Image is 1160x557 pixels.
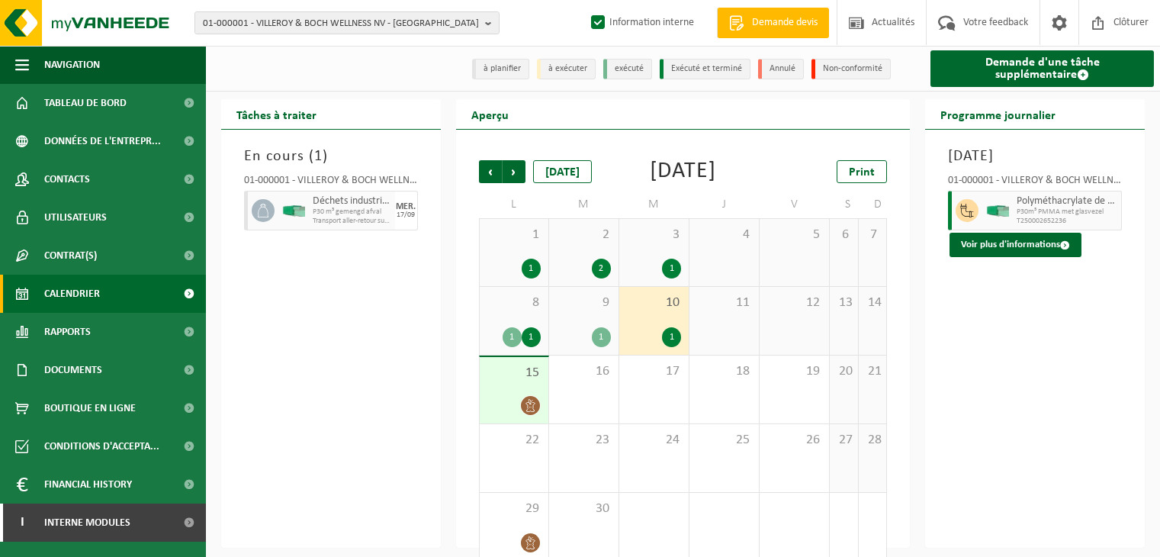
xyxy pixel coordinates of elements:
div: [DATE] [650,160,716,183]
span: 10 [627,295,681,311]
span: Print [849,166,875,179]
span: Conditions d'accepta... [44,427,159,465]
span: 17 [627,363,681,380]
span: Contrat(s) [44,237,97,275]
h3: [DATE] [948,145,1122,168]
span: Interne modules [44,504,130,542]
span: Tableau de bord [44,84,127,122]
div: MER. [396,202,416,211]
li: Annulé [758,59,804,79]
h3: En cours ( ) [244,145,418,168]
td: S [830,191,858,218]
img: HK-XP-30-GN-00 [282,205,305,217]
span: Contacts [44,160,90,198]
button: Voir plus d'informations [950,233,1081,257]
span: 01-000001 - VILLEROY & BOCH WELLNESS NV - [GEOGRAPHIC_DATA] [203,12,479,35]
span: 28 [866,432,879,449]
span: Boutique en ligne [44,389,136,427]
span: 20 [837,363,850,380]
span: 9 [557,295,611,311]
li: Exécuté et terminé [660,59,750,79]
span: I [15,504,29,542]
button: 01-000001 - VILLEROY & BOCH WELLNESS NV - [GEOGRAPHIC_DATA] [194,11,500,34]
td: V [760,191,830,218]
span: 3 [627,227,681,243]
li: Non-conformité [811,59,891,79]
span: 22 [487,432,541,449]
li: à planifier [472,59,529,79]
span: 13 [837,295,850,311]
span: Rapports [44,313,91,351]
li: à exécuter [537,59,596,79]
a: Print [837,160,887,183]
h2: Tâches à traiter [221,99,332,129]
span: 23 [557,432,611,449]
div: 1 [662,259,681,278]
a: Demande d'une tâche supplémentaire [930,50,1154,87]
div: 1 [503,327,522,347]
span: 15 [487,365,541,382]
span: 2 [557,227,611,243]
span: 19 [767,363,821,380]
div: 01-000001 - VILLEROY & BOCH WELLNESS NV - [GEOGRAPHIC_DATA] [244,175,418,191]
span: Calendrier [44,275,100,313]
span: 12 [767,295,821,311]
span: 25 [697,432,751,449]
span: 26 [767,432,821,449]
td: J [689,191,760,218]
span: Précédent [479,160,502,183]
span: P30m³ PMMA met glasvezel [1017,208,1117,217]
span: T250002652236 [1017,217,1117,226]
span: Demande devis [748,15,821,31]
div: 1 [662,327,681,347]
span: 6 [837,227,850,243]
span: Polyméthacrylate de méthyle (PMMA) avec fibre de verre [1017,195,1117,208]
span: 21 [866,363,879,380]
span: Financial History [44,465,132,504]
li: exécuté [603,59,652,79]
span: 14 [866,295,879,311]
span: 16 [557,363,611,380]
span: 8 [487,295,541,311]
span: 5 [767,227,821,243]
span: Utilisateurs [44,198,107,237]
div: [DATE] [533,160,592,183]
span: Suivant [503,160,525,183]
span: 1 [314,149,323,164]
span: 27 [837,432,850,449]
td: M [549,191,619,218]
span: Déchets industriels banals [313,195,391,208]
span: 24 [627,432,681,449]
span: P30 m³ gemengd afval [313,208,391,217]
img: HK-XP-30-GN-00 [986,205,1009,217]
span: Navigation [44,46,100,84]
span: 18 [697,363,751,380]
td: M [619,191,689,218]
span: Données de l'entrepr... [44,122,161,160]
div: 01-000001 - VILLEROY & BOCH WELLNESS NV - [GEOGRAPHIC_DATA] [948,175,1122,191]
label: Information interne [588,11,694,34]
span: 30 [557,501,611,517]
td: D [859,191,888,218]
a: Demande devis [717,8,829,38]
div: 17/09 [397,211,415,219]
span: 11 [697,295,751,311]
span: Documents [44,351,102,389]
span: Transport aller-retour sur demande [313,217,391,226]
span: 7 [866,227,879,243]
span: 29 [487,501,541,517]
div: 1 [522,259,541,278]
h2: Programme journalier [925,99,1071,129]
div: 1 [592,327,611,347]
div: 2 [592,259,611,278]
span: 4 [697,227,751,243]
td: L [479,191,549,218]
div: 1 [522,327,541,347]
span: 1 [487,227,541,243]
h2: Aperçu [456,99,524,129]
